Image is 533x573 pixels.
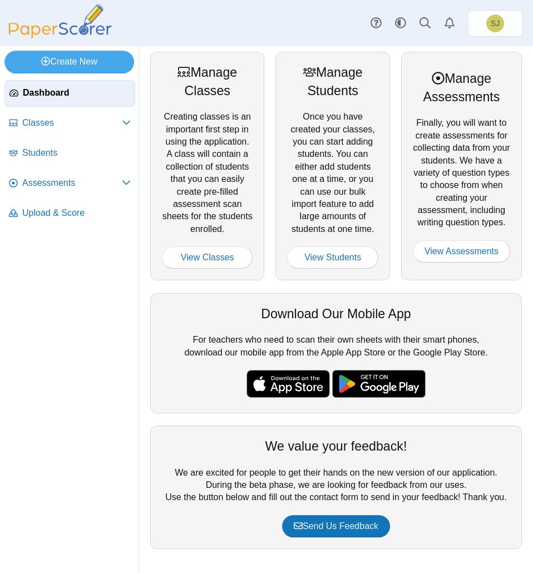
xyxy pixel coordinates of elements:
a: View Classes [162,246,253,269]
span: Upload & Score [22,207,131,219]
div: For teachers who need to scan their own sheets with their smart phones, download our mobile app f... [150,293,522,413]
div: Once you have created your classes, you can start adding students. You can either add students on... [275,52,389,280]
span: Dashboard [23,87,130,99]
span: Stacey Johnson [491,19,500,27]
img: PaperScorer [4,4,116,38]
div: Download Our Mobile App [162,305,510,323]
span: Students [22,147,131,159]
a: Assessments [4,170,135,197]
a: PaperScorer [4,31,116,40]
div: Finally, you will want to create assessments for collecting data from your students. We have a va... [401,52,522,280]
img: google-play-badge.png [332,370,426,398]
div: We value your feedback! [162,437,510,455]
a: Classes [4,110,135,137]
div: Manage Students [287,63,378,100]
a: Send Us Feedback [282,515,390,537]
a: Students [4,140,135,167]
div: Creating classes is an important first step in using the application. A class will contain a coll... [150,52,264,280]
a: View Assessments [413,240,510,263]
a: Upload & Score [4,200,135,227]
a: Stacey Johnson [467,10,523,37]
div: We are excited for people to get their hands on the new version of our application. During the be... [150,426,522,549]
div: Manage Assessments [413,70,510,106]
div: Manage Classes [162,63,253,100]
span: Classes [22,117,122,129]
a: Alerts [437,11,462,36]
span: Assessments [22,177,122,189]
a: Create New [4,51,134,73]
span: Stacey Johnson [486,14,504,32]
a: Dashboard [4,80,135,107]
span: Send Us Feedback [294,521,378,531]
a: View Students [287,246,378,269]
img: apple-store-badge.svg [246,370,330,398]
